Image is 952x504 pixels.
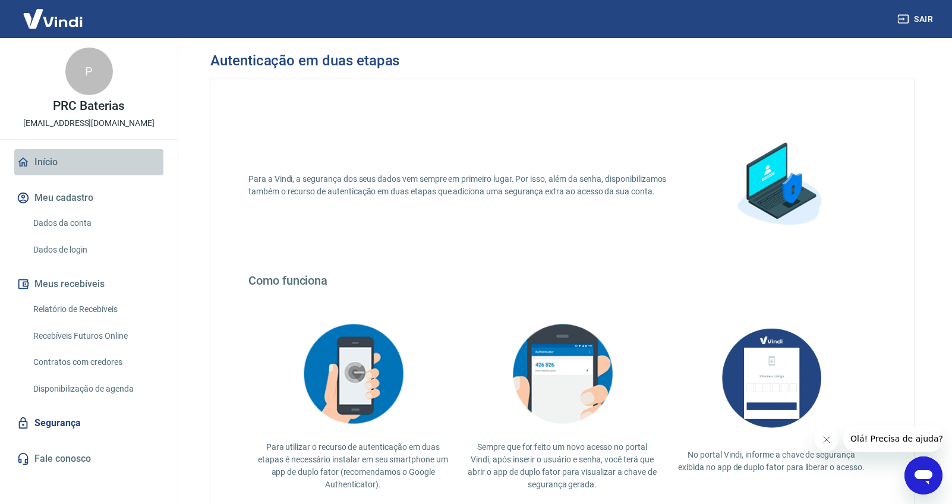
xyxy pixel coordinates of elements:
img: AUbNX1O5CQAAAABJRU5ErkJggg== [712,316,831,439]
img: Vindi [14,1,92,37]
p: Sempre que for feito um novo acesso no portal Vindi, após inserir o usuário e senha, você terá qu... [467,441,657,491]
h3: Autenticação em duas etapas [210,52,399,69]
a: Recebíveis Futuros Online [29,324,163,348]
button: Meus recebíveis [14,271,163,297]
h4: Como funciona [248,273,876,288]
button: Sair [895,8,938,30]
a: Dados de login [29,238,163,262]
p: Para utilizar o recurso de autenticação em duas etapas é necessário instalar em seu smartphone um... [258,441,448,491]
a: Dados da conta [29,211,163,235]
img: explication-mfa1.88a31355a892c34851cc.png [719,126,838,245]
p: Para a Vindi, a segurança dos seus dados vem sempre em primeiro lugar. Por isso, além da senha, d... [248,173,681,198]
a: Disponibilização de agenda [29,377,163,401]
iframe: Botão para abrir a janela de mensagens [904,456,942,494]
a: Início [14,149,163,175]
p: PRC Baterias [53,100,124,112]
a: Contratos com credores [29,350,163,374]
iframe: Fechar mensagem [815,428,838,452]
img: explication-mfa2.908d58f25590a47144d3.png [294,316,412,431]
img: explication-mfa3.c449ef126faf1c3e3bb9.png [503,316,622,431]
span: Olá! Precisa de ajuda? [7,8,100,18]
a: Fale conosco [14,446,163,472]
p: [EMAIL_ADDRESS][DOMAIN_NAME] [23,117,155,130]
a: Segurança [14,410,163,436]
p: No portal Vindi, informe a chave de segurança exibida no app de duplo fator para liberar o acesso. [676,449,866,474]
iframe: Mensagem da empresa [843,426,942,452]
div: P [65,48,113,95]
a: Relatório de Recebíveis [29,297,163,322]
button: Meu cadastro [14,185,163,211]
